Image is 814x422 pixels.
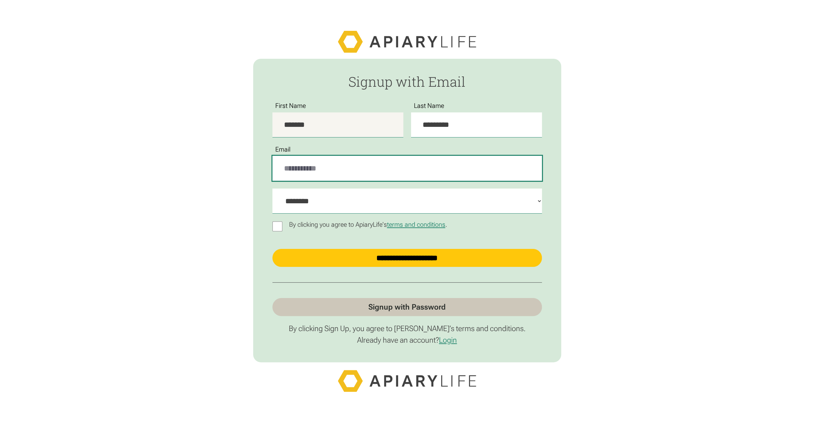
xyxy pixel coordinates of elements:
p: By clicking you agree to ApiaryLife's . [286,221,450,228]
p: Already have an account? [272,335,542,345]
a: Login [439,336,457,345]
label: Last Name [411,102,448,110]
h2: Signup with Email [272,74,542,89]
p: By clicking Sign Up, you agree to [PERSON_NAME]’s terms and conditions. [272,324,542,333]
a: terms and conditions [387,221,445,228]
label: First Name [272,102,309,110]
a: Signup with Password [272,298,542,316]
form: Passwordless Signup [253,59,561,362]
label: Email [272,146,294,153]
